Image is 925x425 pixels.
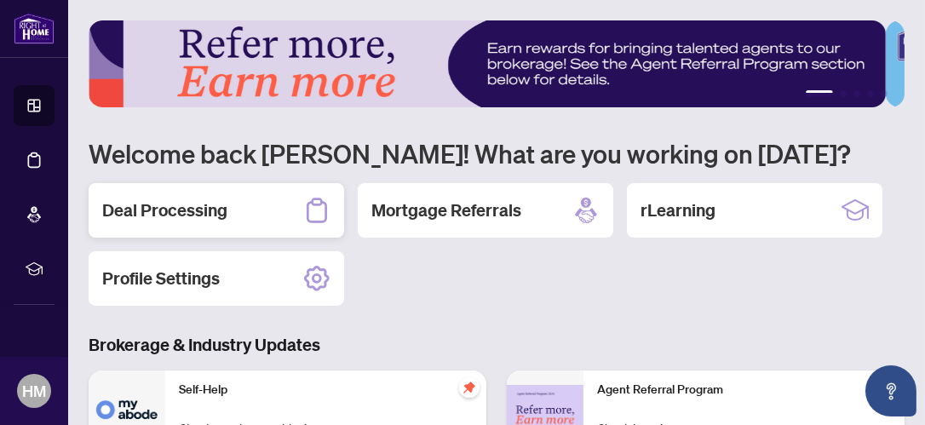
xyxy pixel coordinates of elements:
button: Open asap [865,365,916,416]
h3: Brokerage & Industry Updates [89,333,905,357]
h2: Mortgage Referrals [371,198,521,222]
button: 2 [840,90,847,97]
img: Slide 0 [89,20,886,107]
span: HM [22,379,46,403]
h1: Welcome back [PERSON_NAME]! What are you working on [DATE]? [89,137,905,169]
button: 3 [853,90,860,97]
button: 5 [881,90,888,97]
h2: Profile Settings [102,267,220,290]
button: 4 [867,90,874,97]
h2: rLearning [641,198,715,222]
p: Agent Referral Program [597,381,891,399]
h2: Deal Processing [102,198,227,222]
span: pushpin [459,377,480,398]
button: 1 [806,90,833,97]
img: logo [14,13,55,44]
p: Self-Help [179,381,473,399]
